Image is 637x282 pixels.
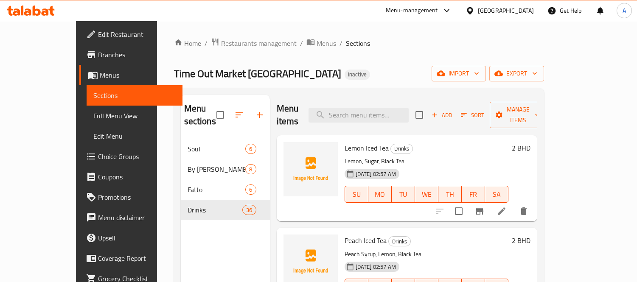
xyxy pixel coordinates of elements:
a: Home [174,38,201,48]
span: Sections [346,38,370,48]
div: items [242,205,256,215]
div: Drinks36 [181,200,270,220]
h2: Menu sections [184,102,216,128]
button: Branch-specific-item [469,201,490,221]
nav: Menu sections [181,135,270,223]
span: Menu disclaimer [98,212,176,223]
span: FR [465,188,482,201]
span: Sort items [455,109,490,122]
button: export [489,66,544,81]
a: Full Menu View [87,106,182,126]
a: Choice Groups [79,146,182,167]
div: Drinks [388,236,411,246]
a: Edit Restaurant [79,24,182,45]
button: Sort [459,109,486,122]
span: By [PERSON_NAME] [188,164,246,174]
span: Branches [98,50,176,60]
li: / [205,38,208,48]
nav: breadcrumb [174,38,544,49]
div: [GEOGRAPHIC_DATA] [478,6,534,15]
span: 6 [246,145,255,153]
div: items [245,144,256,154]
span: MO [372,188,388,201]
button: TH [438,186,462,203]
a: Menus [79,65,182,85]
div: Fatto6 [181,179,270,200]
span: A [623,6,626,15]
h6: 2 BHD [512,235,530,246]
span: Edit Restaurant [98,29,176,39]
div: items [245,184,256,195]
span: Select all sections [211,106,229,124]
span: Manage items [497,104,540,126]
span: [DATE] 02:57 AM [352,263,399,271]
div: By [PERSON_NAME]8 [181,159,270,179]
p: Peach Syrup, Lemon, Black Tea [345,249,508,260]
p: Lemon, Sugar, Black Tea [345,156,508,167]
a: Promotions [79,187,182,207]
li: / [300,38,303,48]
span: Promotions [98,192,176,202]
span: Coupons [98,172,176,182]
div: Inactive [345,70,370,80]
span: Sections [93,90,176,101]
span: Full Menu View [93,111,176,121]
a: Menu disclaimer [79,207,182,228]
button: FR [462,186,485,203]
span: TH [442,188,458,201]
a: Sections [87,85,182,106]
span: SU [348,188,365,201]
div: Menu-management [386,6,438,16]
span: SA [488,188,505,201]
a: Edit Menu [87,126,182,146]
span: 8 [246,165,255,173]
div: items [245,164,256,174]
span: Upsell [98,233,176,243]
li: / [340,38,342,48]
button: Manage items [490,102,547,128]
span: Drinks [391,144,413,154]
div: By Mirai [188,164,246,174]
button: import [432,66,486,81]
a: Upsell [79,228,182,248]
span: Drinks [188,205,243,215]
span: TU [395,188,412,201]
span: Menus [100,70,176,80]
button: TU [392,186,415,203]
span: Lemon Iced Tea [345,142,389,154]
h6: 2 BHD [512,142,530,154]
span: import [438,68,479,79]
button: WE [415,186,438,203]
a: Branches [79,45,182,65]
span: Fatto [188,184,246,195]
button: MO [368,186,392,203]
span: Sort sections [229,105,250,125]
button: SU [345,186,368,203]
button: Add section [250,105,270,125]
span: Soul [188,144,246,154]
span: 36 [243,206,255,214]
button: Add [428,109,455,122]
span: Add [430,110,453,120]
span: Edit Menu [93,131,176,141]
button: SA [485,186,508,203]
span: 6 [246,186,255,194]
span: WE [418,188,435,201]
span: Peach Iced Tea [345,234,387,247]
span: Coverage Report [98,253,176,263]
span: Restaurants management [221,38,297,48]
span: Sort [461,110,484,120]
a: Coverage Report [79,248,182,268]
span: Drinks [389,237,410,246]
span: [DATE] 02:57 AM [352,170,399,178]
span: Select to update [450,202,468,220]
span: export [496,68,537,79]
a: Menus [306,38,336,49]
span: Select section [410,106,428,124]
input: search [309,108,409,123]
span: Inactive [345,71,370,78]
h2: Menu items [277,102,299,128]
